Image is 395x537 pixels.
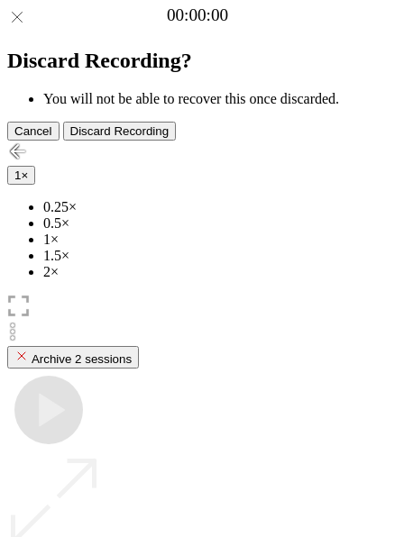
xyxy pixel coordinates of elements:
li: 1× [43,232,388,248]
h2: Discard Recording? [7,49,388,73]
div: Archive 2 sessions [14,349,132,366]
button: Discard Recording [63,122,177,141]
li: 1.5× [43,248,388,264]
a: 00:00:00 [167,5,228,25]
li: 0.5× [43,215,388,232]
button: 1× [7,166,35,185]
li: 0.25× [43,199,388,215]
button: Archive 2 sessions [7,346,139,369]
li: 2× [43,264,388,280]
span: 1 [14,168,21,182]
button: Cancel [7,122,60,141]
li: You will not be able to recover this once discarded. [43,91,388,107]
